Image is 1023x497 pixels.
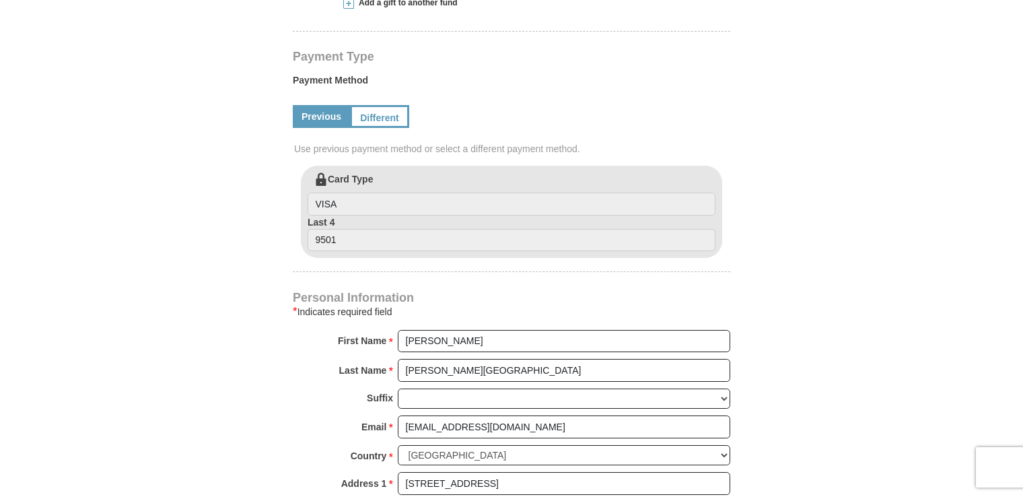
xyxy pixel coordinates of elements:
label: Payment Method [293,73,730,94]
strong: Address 1 [341,474,387,493]
input: Card Type [308,193,715,216]
h4: Payment Type [293,51,730,62]
strong: Country [351,446,387,465]
label: Last 4 [308,216,715,252]
strong: Email [361,418,386,436]
label: Card Type [308,172,715,216]
h4: Personal Information [293,292,730,303]
div: Indicates required field [293,304,730,320]
a: Previous [293,105,350,128]
strong: First Name [338,331,386,350]
strong: Last Name [339,361,387,380]
input: Last 4 [308,229,715,252]
span: Use previous payment method or select a different payment method. [294,142,732,156]
strong: Suffix [367,389,393,407]
a: Different [350,105,409,128]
